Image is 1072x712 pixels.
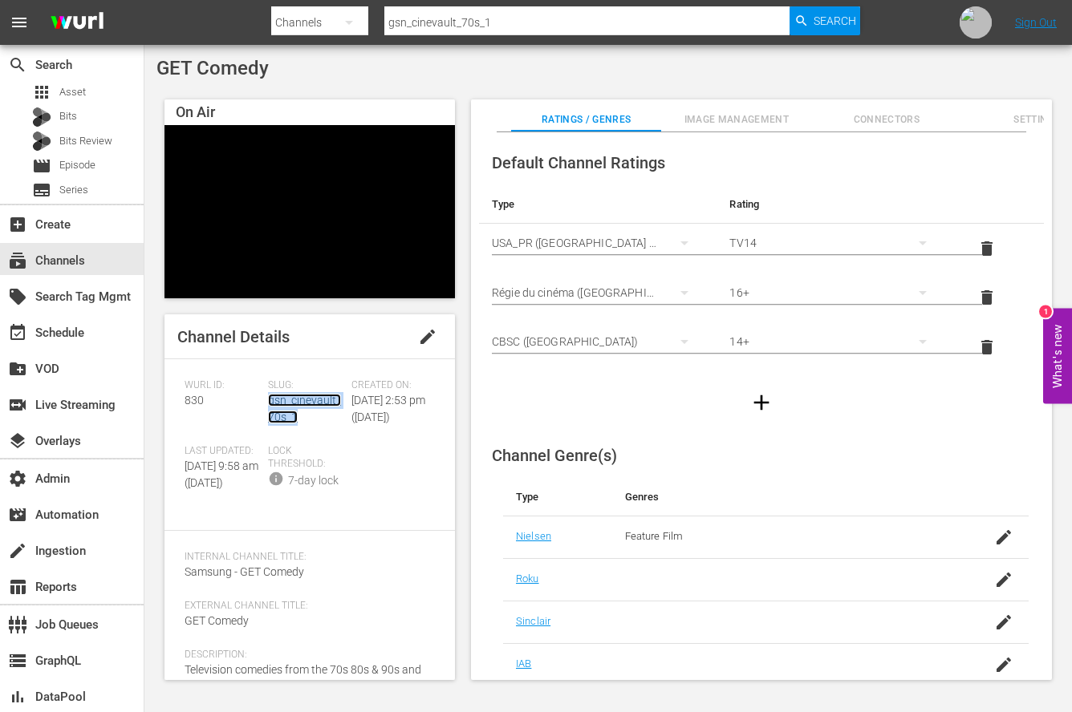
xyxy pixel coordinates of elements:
span: Live Streaming [8,395,27,415]
span: Asset [32,83,51,102]
div: Video Player [164,125,455,298]
span: [DATE] 9:58 am ([DATE]) [185,459,258,489]
div: USA_PR ([GEOGRAPHIC_DATA] ([GEOGRAPHIC_DATA])) [492,220,704,265]
span: Series [59,182,88,198]
span: Overlays [8,431,27,451]
a: Sinclair [516,615,550,627]
button: Open Feedback Widget [1043,309,1072,404]
div: 7-day lock [288,472,339,489]
button: delete [968,278,1006,317]
span: GraphQL [8,651,27,670]
th: Rating [717,185,954,224]
table: simple table [479,185,1044,372]
button: Search [790,6,860,35]
span: 830 [185,394,204,407]
th: Type [479,185,717,224]
span: Create [8,215,27,234]
span: delete [977,338,997,357]
div: 14+ [729,319,941,364]
button: delete [968,328,1006,366]
a: Sign Out [1015,16,1057,29]
img: photo.jpg [960,6,992,38]
a: gsn_cinevault_70s_1 [268,394,341,423]
span: Series [32,180,51,200]
span: Reports [8,577,27,597]
span: Connectors [811,111,961,128]
span: Bits [59,108,77,124]
span: Description: [185,649,427,661]
span: Schedule [8,323,27,342]
span: GET Comedy [156,57,269,79]
div: CBSC ([GEOGRAPHIC_DATA]) [492,319,704,364]
th: Genres [612,478,973,516]
span: DataPool [8,687,27,706]
div: 16+ [729,270,941,315]
span: Admin [8,469,27,488]
span: Search [8,55,27,75]
span: edit [418,327,437,346]
span: [DATE] 2:53 pm ([DATE]) [351,394,425,423]
span: Episode [32,156,51,176]
span: Slug: [268,379,343,392]
span: Created On: [351,379,427,392]
span: Lock Threshold: [268,445,343,471]
a: IAB [516,657,531,670]
th: Type [503,478,612,516]
button: edit [408,318,447,356]
a: Nielsen [516,530,551,542]
span: Last Updated: [185,445,260,458]
img: ans4CAIJ8jUAAAAAAAAAAAAAAAAAAAAAAAAgQb4GAAAAAAAAAAAAAAAAAAAAAAAAJMjXAAAAAAAAAAAAAAAAAAAAAAAAgAT5G... [39,4,116,42]
span: Automation [8,505,27,524]
span: Search Tag Mgmt [8,287,27,306]
span: Image Management [661,111,811,128]
span: Bits Review [59,133,112,149]
span: info [268,471,284,487]
span: Wurl ID: [185,379,260,392]
div: 1 [1039,305,1052,318]
span: delete [977,288,997,307]
span: Channel Genre(s) [492,446,617,465]
div: Régie du cinéma ([GEOGRAPHIC_DATA]) [492,270,704,315]
div: TV14 [729,220,941,265]
div: Bits [32,107,51,127]
span: Channels [8,251,27,270]
span: VOD [8,359,27,378]
span: Samsung - GET Comedy [185,565,304,578]
span: Default Channel Ratings [492,153,665,172]
span: delete [977,239,997,258]
span: Internal Channel Title: [185,551,427,564]
div: Bits Review [32,131,51,151]
span: On Air [176,103,215,120]
a: Roku [516,572,539,585]
span: Search [814,6,856,35]
span: menu [10,13,29,32]
span: Ingestion [8,541,27,560]
span: Ratings / Genres [511,111,661,128]
span: Channel Details [177,327,290,346]
span: Asset [59,84,86,100]
span: Episode [59,157,95,173]
span: Job Queues [8,615,27,634]
button: delete [968,229,1006,268]
span: GET Comedy [185,614,249,627]
span: External Channel Title: [185,600,427,613]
